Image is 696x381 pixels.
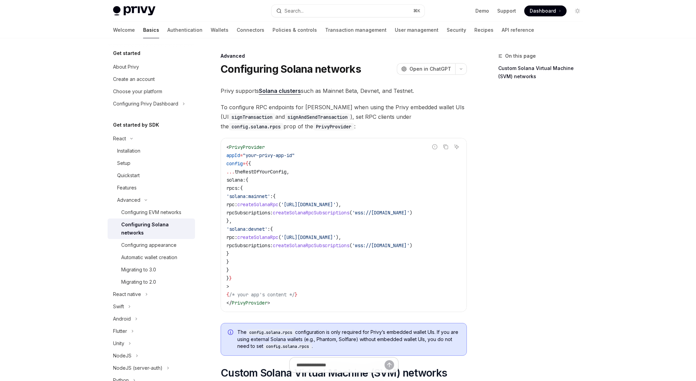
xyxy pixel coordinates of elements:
span: rpcs: [226,185,240,191]
button: Toggle Configuring Privy Dashboard section [108,98,195,110]
span: }, [226,218,232,224]
h1: Configuring Solana networks [221,63,361,75]
span: < [226,144,229,150]
div: React native [113,290,141,298]
div: NodeJS [113,352,131,360]
span: = [240,152,243,158]
span: { [270,226,273,232]
div: Choose your platform [113,87,162,96]
h5: Get started [113,49,140,57]
span: createSolanaRpc [237,201,278,208]
a: Connectors [237,22,264,38]
a: Transaction management [325,22,387,38]
span: } [295,292,297,298]
a: API reference [502,22,534,38]
span: ) [409,242,412,249]
button: Open in ChatGPT [397,63,455,75]
a: Setup [108,157,195,169]
code: PrivyProvider [313,123,354,130]
button: Open search [272,5,424,17]
button: Toggle Android section [108,313,195,325]
img: light logo [113,6,155,16]
span: ⌘ K [413,8,420,14]
a: User management [395,22,439,38]
a: Configuring appearance [108,239,195,251]
div: Search... [284,7,304,15]
a: Features [108,182,195,194]
code: signTransaction [229,113,275,121]
span: ( [278,201,281,208]
button: Toggle Unity section [108,337,195,350]
div: Advanced [117,196,140,204]
span: rpcSubscriptions: [226,210,273,216]
a: Wallets [211,22,228,38]
a: Demo [475,8,489,14]
span: 'solana:devnet' [226,226,267,232]
span: { [246,160,248,167]
a: Dashboard [524,5,567,16]
div: Swift [113,302,124,311]
span: rpc: [226,201,237,208]
span: ), [336,234,341,240]
a: Basics [143,22,159,38]
a: About Privy [108,61,195,73]
button: Copy the contents from the code block [441,142,450,151]
span: Open in ChatGPT [409,66,451,72]
button: Toggle dark mode [572,5,583,16]
a: Custom Solana Virtual Machine (SVM) networks [498,63,588,82]
span: ( [349,210,352,216]
span: } [229,275,232,281]
a: Configuring EVM networks [108,206,195,218]
span: PrivyProvider [232,300,267,306]
code: config.solana.rpcs [247,329,295,336]
a: Welcome [113,22,135,38]
span: } [226,275,229,281]
div: Configuring EVM networks [121,208,181,216]
span: The configuration is only required for Privy’s embedded wallet UIs. If you are using external Sol... [237,329,460,350]
span: > [267,300,270,306]
a: Configuring Solana networks [108,218,195,239]
button: Toggle Flutter section [108,325,195,337]
a: Installation [108,145,195,157]
a: Choose your platform [108,85,195,98]
span: ( [349,242,352,249]
span: { [240,185,243,191]
span: } [226,267,229,273]
code: config.solana.rpcs [229,123,283,130]
div: Configuring Privy Dashboard [113,100,178,108]
span: } [226,259,229,265]
input: Ask a question... [296,357,385,372]
a: Migrating to 3.0 [108,264,195,276]
span: { [248,160,251,167]
div: Configuring Solana networks [121,221,191,237]
span: rpcSubscriptions: [226,242,273,249]
span: { [273,193,276,199]
div: NodeJS (server-auth) [113,364,163,372]
a: Recipes [474,22,493,38]
div: Installation [117,147,140,155]
div: Create an account [113,75,155,83]
div: Features [117,184,137,192]
span: 'wss://[DOMAIN_NAME]' [352,242,409,249]
span: appId [226,152,240,158]
span: = [243,160,246,167]
span: 'wss://[DOMAIN_NAME]' [352,210,409,216]
span: solana: [226,177,246,183]
div: Migrating to 3.0 [121,266,156,274]
a: Security [447,22,466,38]
span: { [226,292,229,298]
a: Automatic wallet creation [108,251,195,264]
span: > [226,283,229,290]
span: /* your app's content */ [229,292,295,298]
button: Toggle Advanced section [108,194,195,206]
span: ( [278,234,281,240]
div: Setup [117,159,130,167]
div: Unity [113,339,124,348]
button: Report incorrect code [430,142,439,151]
a: Policies & controls [273,22,317,38]
a: Authentication [167,22,203,38]
h5: Get started by SDK [113,121,159,129]
a: Solana clusters [259,87,301,95]
div: About Privy [113,63,139,71]
span: Dashboard [530,8,556,14]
